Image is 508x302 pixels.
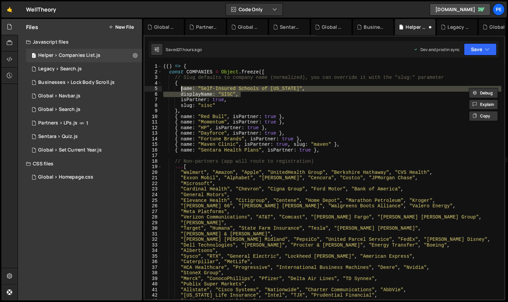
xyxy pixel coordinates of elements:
[145,265,162,271] div: 37
[145,164,162,170] div: 19
[145,170,162,176] div: 20
[430,3,490,16] a: [DOMAIN_NAME]
[26,89,142,103] div: Global > Navbar.js
[26,23,38,31] h2: Files
[145,64,162,69] div: 1
[38,107,80,113] div: Global > Search.js
[38,134,78,140] div: Sentara > Quiz.js
[145,231,162,237] div: 31
[469,88,498,98] button: Debug
[145,108,162,114] div: 9
[464,43,497,55] button: Save
[145,248,162,254] div: 34
[145,237,162,242] div: 32
[38,93,80,99] div: Global > Navbar.js
[226,3,283,16] button: Code Only
[145,103,162,109] div: 8
[108,24,134,30] button: New File
[280,24,301,30] div: Sentara > Quiz.js
[18,157,142,170] div: CSS files
[38,174,93,180] div: Global > Homepage.css
[145,92,162,97] div: 6
[26,130,142,143] div: Sentara > Quiz.js
[145,270,162,276] div: 38
[38,79,115,86] div: Businesses > Lock Body Scroll.js
[145,181,162,187] div: 22
[145,254,162,259] div: 35
[145,80,162,86] div: 4
[145,203,162,209] div: 26
[38,147,101,153] div: Global > Set Current Year.js
[26,49,142,62] div: Helper > Companies List.js
[145,86,162,92] div: 5
[26,103,142,116] div: Global > Search.js
[178,47,202,52] div: 21 hours ago
[145,209,162,215] div: 27
[145,198,162,204] div: 25
[145,131,162,136] div: 13
[145,281,162,287] div: 40
[145,147,162,153] div: 16
[145,287,162,293] div: 41
[145,136,162,142] div: 14
[406,24,427,30] div: Helper > Companies List.js
[145,175,162,181] div: 21
[469,99,498,110] button: Explain
[38,66,82,72] div: Legacy > Search.js
[145,259,162,265] div: 36
[145,186,162,192] div: 23
[469,111,498,121] button: Copy
[38,52,100,59] div: Helper > Companies List.js
[86,120,88,126] span: 1
[26,170,142,184] div: Global > Homepage.css
[154,24,176,30] div: Global > Homepage.css
[18,35,142,49] div: Javascript files
[145,114,162,120] div: 10
[26,62,142,76] div: Legacy > Search.js
[26,76,142,89] div: Businesses > Lock Body Scroll.js
[145,119,162,125] div: 11
[145,242,162,248] div: 33
[1,1,18,18] a: 🤙
[145,153,162,159] div: 17
[364,24,385,30] div: Businesses > Lock Body Scroll.js
[145,276,162,282] div: 39
[196,24,218,30] div: Partners > LPs.js
[145,75,162,80] div: 3
[38,120,77,126] div: Partners > LPs.js
[145,159,162,164] div: 18
[145,192,162,198] div: 24
[492,3,505,16] a: Pe
[145,97,162,103] div: 7
[145,220,162,226] div: 29
[26,143,142,157] div: Global > Set Current Year.js
[145,293,162,298] div: 42
[414,47,460,52] div: Dev and prod in sync
[145,226,162,231] div: 30
[166,47,202,52] div: Saved
[322,24,343,30] div: Global > Search.js
[26,116,142,130] div: Partners > LPs.js
[238,24,260,30] div: Global > Set Current Year.js
[26,5,56,14] div: WellTheory
[145,142,162,147] div: 15
[145,214,162,220] div: 28
[32,53,36,59] span: 1
[145,69,162,75] div: 2
[145,125,162,131] div: 12
[447,24,469,30] div: Legacy > Search.js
